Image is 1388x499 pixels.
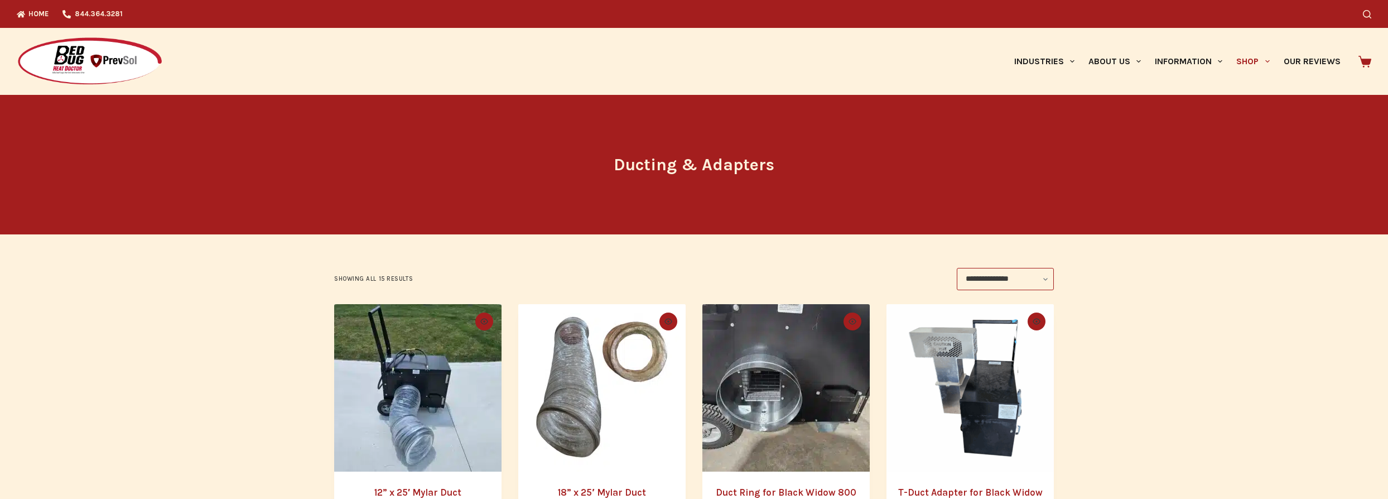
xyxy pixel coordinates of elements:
a: T-Duct Adapter for Black Widow 800 – 3-Way Heat Distribution [886,304,1054,472]
a: Shop [1230,28,1276,95]
img: Mylar ducting attached to the Black Widow 800 Propane Heater using the duct ring [334,304,502,472]
img: Prevsol/Bed Bug Heat Doctor [17,37,163,87]
select: Shop order [957,268,1054,290]
picture: 20250617_135624 [334,304,502,472]
nav: Primary [1007,28,1347,95]
a: Information [1148,28,1230,95]
a: 18” x 25′ Mylar Duct [558,487,645,498]
a: 18” x 25' Mylar Duct [518,304,686,472]
button: Search [1363,10,1371,18]
picture: Duct [518,304,686,472]
p: Showing all 15 results [334,274,413,284]
button: Quick view toggle [844,313,861,330]
a: About Us [1081,28,1148,95]
img: 18” by 25’ mylar duct for Pest Heat TPE-500 [518,304,686,472]
h1: Ducting & Adapters [485,152,903,177]
button: Quick view toggle [475,313,493,330]
a: 12” x 25′ Mylar Duct [374,487,461,498]
a: Duct Ring for Black Widow 800 – 12" Duct Attachment Adapter [702,304,870,472]
a: 12” x 25' Mylar Duct [334,304,502,472]
button: Quick view toggle [1028,313,1045,330]
a: Our Reviews [1276,28,1347,95]
button: Quick view toggle [659,313,677,330]
a: Industries [1007,28,1081,95]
